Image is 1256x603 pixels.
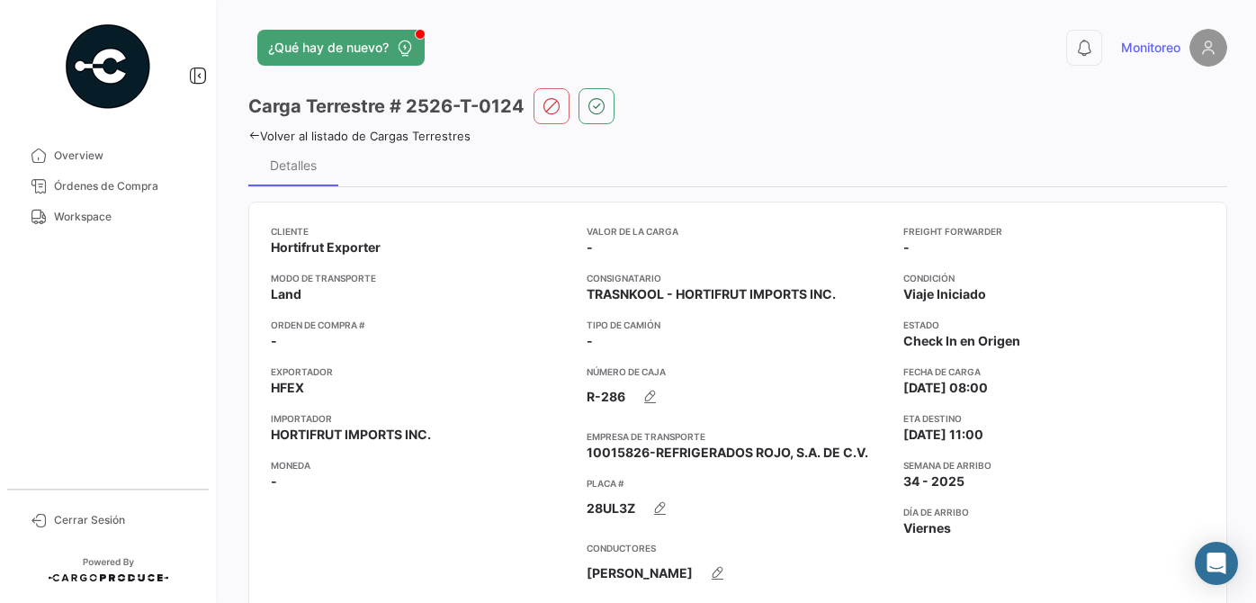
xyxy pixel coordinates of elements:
[587,271,888,285] app-card-info-title: Consignatario
[1189,29,1227,67] img: placeholder-user.png
[587,541,888,555] app-card-info-title: Conductores
[587,499,635,517] span: 28UL3Z
[587,364,888,379] app-card-info-title: Número de Caja
[14,140,202,171] a: Overview
[903,285,986,303] span: Viaje Iniciado
[1121,39,1180,57] span: Monitoreo
[270,157,317,173] div: Detalles
[903,271,1205,285] app-card-info-title: Condición
[903,426,983,444] span: [DATE] 11:00
[271,238,381,256] span: Hortifrut Exporter
[271,285,301,303] span: Land
[903,332,1020,350] span: Check In en Origen
[587,564,693,582] span: [PERSON_NAME]
[271,332,277,350] span: -
[268,39,389,57] span: ¿Qué hay de nuevo?
[271,224,572,238] app-card-info-title: Cliente
[1195,542,1238,585] div: Abrir Intercom Messenger
[271,411,572,426] app-card-info-title: Importador
[903,379,988,397] span: [DATE] 08:00
[903,519,951,537] span: Viernes
[54,209,194,225] span: Workspace
[903,472,964,490] span: 34 - 2025
[903,238,910,256] span: -
[903,458,1205,472] app-card-info-title: Semana de Arribo
[587,388,625,406] span: R-286
[587,238,593,256] span: -
[271,318,572,332] app-card-info-title: Orden de Compra #
[248,129,471,143] a: Volver al listado de Cargas Terrestres
[14,202,202,232] a: Workspace
[271,379,304,397] span: HFEX
[587,429,888,444] app-card-info-title: Empresa de Transporte
[903,224,1205,238] app-card-info-title: Freight Forwarder
[257,30,425,66] button: ¿Qué hay de nuevo?
[271,364,572,379] app-card-info-title: Exportador
[587,444,868,462] span: 10015826-REFRIGERADOS ROJO, S.A. DE C.V.
[63,22,153,112] img: powered-by.png
[54,512,194,528] span: Cerrar Sesión
[903,364,1205,379] app-card-info-title: Fecha de carga
[14,171,202,202] a: Órdenes de Compra
[903,505,1205,519] app-card-info-title: Día de Arribo
[903,318,1205,332] app-card-info-title: Estado
[587,318,888,332] app-card-info-title: Tipo de Camión
[54,148,194,164] span: Overview
[903,411,1205,426] app-card-info-title: ETA Destino
[271,271,572,285] app-card-info-title: Modo de Transporte
[54,178,194,194] span: Órdenes de Compra
[271,458,572,472] app-card-info-title: Moneda
[587,476,888,490] app-card-info-title: Placa #
[271,426,431,444] span: HORTIFRUT IMPORTS INC.
[587,224,888,238] app-card-info-title: Valor de la Carga
[248,94,525,119] h3: Carga Terrestre # 2526-T-0124
[587,332,593,350] span: -
[587,285,836,303] span: TRASNKOOL - HORTIFRUT IMPORTS INC.
[271,472,277,490] span: -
